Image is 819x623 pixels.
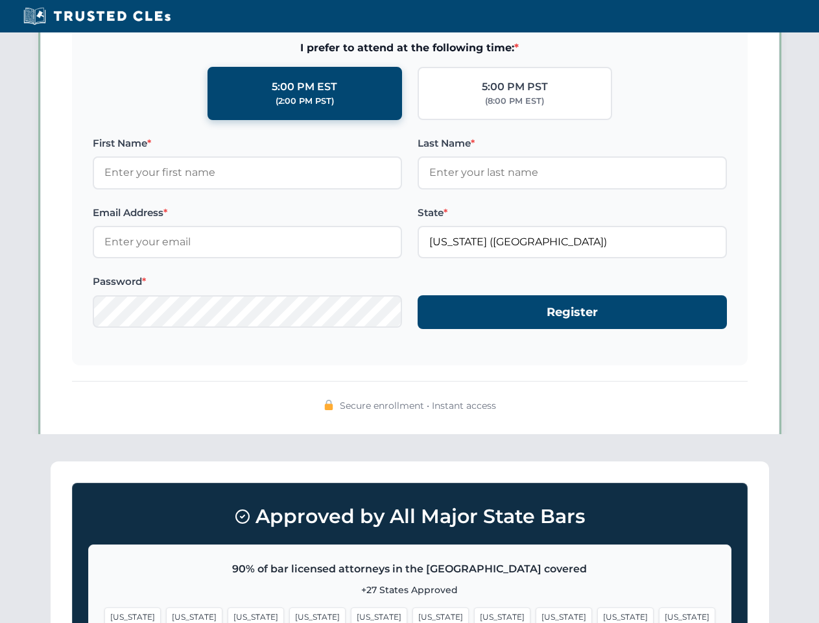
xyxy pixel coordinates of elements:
[19,6,174,26] img: Trusted CLEs
[104,583,715,597] p: +27 States Approved
[93,226,402,258] input: Enter your email
[418,226,727,258] input: Arizona (AZ)
[93,274,402,289] label: Password
[93,205,402,221] label: Email Address
[93,156,402,189] input: Enter your first name
[418,156,727,189] input: Enter your last name
[88,499,731,534] h3: Approved by All Major State Bars
[418,295,727,330] button: Register
[324,400,334,410] img: 🔒
[418,205,727,221] label: State
[482,79,548,95] div: 5:00 PM PST
[272,79,337,95] div: 5:00 PM EST
[93,136,402,151] label: First Name
[340,398,496,413] span: Secure enrollment • Instant access
[93,40,727,56] span: I prefer to attend at the following time:
[276,95,334,108] div: (2:00 PM PST)
[485,95,544,108] div: (8:00 PM EST)
[104,561,715,578] p: 90% of bar licensed attorneys in the [GEOGRAPHIC_DATA] covered
[418,136,727,151] label: Last Name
